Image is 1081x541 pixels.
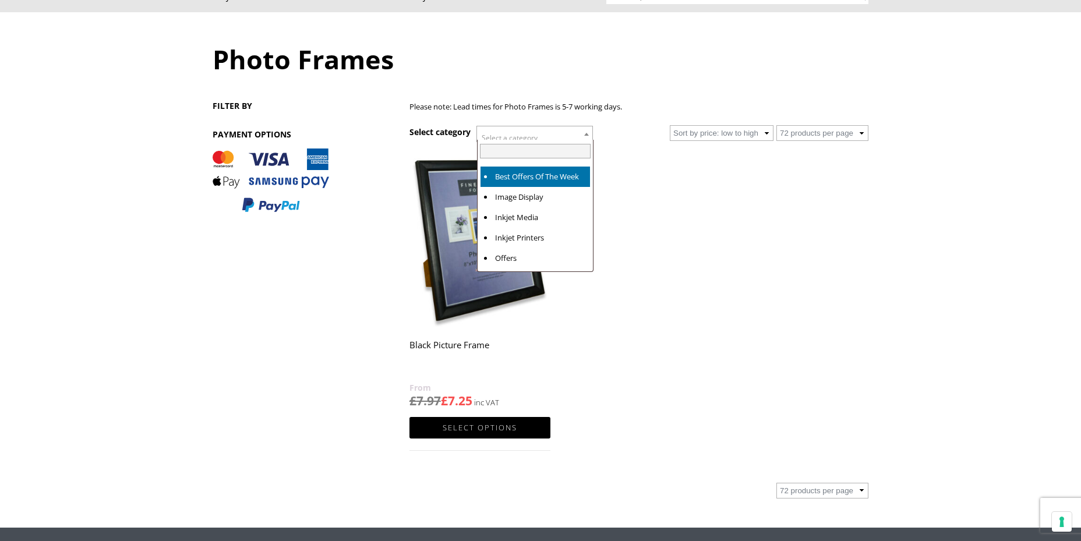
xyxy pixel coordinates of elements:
bdi: 7.97 [409,393,441,409]
li: Inkjet Media [481,207,590,228]
span: Select a category [482,133,538,143]
a: Black Picture Frame £7.97£7.25 [409,150,550,409]
span: £ [409,393,416,409]
li: Best Offers Of The Week [481,167,590,187]
select: Shop order [670,125,773,141]
img: Black Picture Frame [409,150,550,327]
h3: PAYMENT OPTIONS [213,129,350,140]
h2: Black Picture Frame [409,334,550,381]
li: Inkjet Printers [481,228,590,248]
bdi: 7.25 [441,393,472,409]
a: Select options for “Black Picture Frame” [409,417,550,439]
img: PAYMENT OPTIONS [213,148,329,213]
li: Offers [481,248,590,268]
h3: Select category [409,126,471,137]
span: £ [441,393,448,409]
button: Your consent preferences for tracking technologies [1052,512,1072,532]
li: Image Display [481,187,590,207]
h3: FILTER BY [213,100,350,111]
h1: Photo Frames [213,41,868,77]
p: Please note: Lead times for Photo Frames is 5-7 working days. [409,100,868,114]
